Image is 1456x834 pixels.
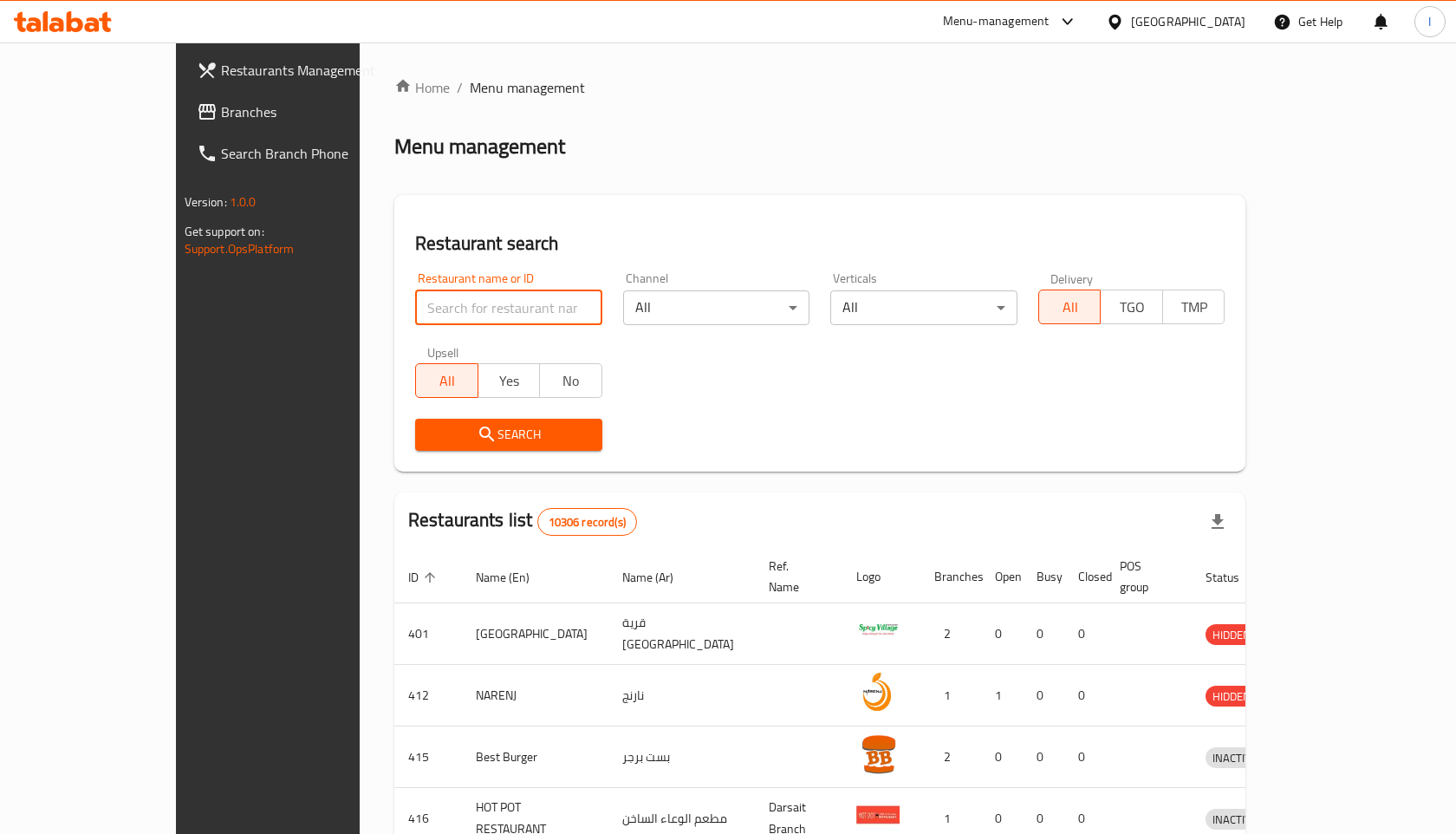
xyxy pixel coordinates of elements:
a: Support.OpsPlatform [185,238,295,260]
label: Delivery [1050,272,1094,284]
h2: Restaurant search [415,231,1225,257]
td: 1 [920,665,981,726]
td: 0 [1023,603,1064,665]
td: 2 [920,726,981,788]
span: ID [408,567,441,588]
h2: Restaurants list [408,507,637,536]
th: Busy [1023,551,1064,603]
span: No [547,368,595,394]
li: / [457,77,463,98]
a: Home [394,77,450,98]
td: 1 [981,665,1023,726]
th: Open [981,551,1023,603]
a: Branches [183,91,419,133]
a: Restaurants Management [183,49,419,91]
td: 0 [981,603,1023,665]
td: 415 [394,726,462,788]
span: Menu management [470,77,585,98]
span: Yes [485,368,534,394]
span: Branches [221,101,406,122]
th: Closed [1064,551,1106,603]
div: [GEOGRAPHIC_DATA] [1131,12,1245,31]
span: INACTIVE [1206,748,1264,768]
td: 0 [1064,603,1106,665]
span: HIDDEN [1206,625,1258,645]
img: Spicy Village [856,609,900,652]
input: Search for restaurant name or ID.. [415,290,602,325]
span: Restaurants Management [221,60,406,81]
div: Total records count [537,508,637,536]
td: 401 [394,603,462,665]
td: 0 [981,726,1023,788]
td: Best Burger [462,726,608,788]
td: نارنج [608,665,755,726]
div: HIDDEN [1206,624,1258,645]
span: INACTIVE [1206,810,1264,830]
span: Search Branch Phone [221,143,406,164]
span: Get support on: [185,220,264,243]
span: Name (Ar) [622,567,696,588]
td: 0 [1023,665,1064,726]
th: Logo [842,551,920,603]
span: Status [1206,567,1262,588]
td: بست برجر [608,726,755,788]
span: Search [429,424,588,446]
td: 2 [920,603,981,665]
span: POS group [1120,556,1171,597]
span: Version: [185,191,227,213]
span: Name (En) [476,567,552,588]
td: NARENJ [462,665,608,726]
span: 1.0.0 [230,191,257,213]
td: 0 [1023,726,1064,788]
div: Menu-management [943,11,1050,32]
td: قرية [GEOGRAPHIC_DATA] [608,603,755,665]
span: TMP [1170,295,1219,320]
button: No [539,363,602,398]
div: All [830,290,1017,325]
td: [GEOGRAPHIC_DATA] [462,603,608,665]
td: 0 [1064,726,1106,788]
td: 412 [394,665,462,726]
span: 10306 record(s) [538,514,636,531]
span: TGO [1108,295,1156,320]
span: Ref. Name [769,556,822,597]
div: INACTIVE [1206,809,1264,830]
button: All [1038,290,1102,324]
h2: Menu management [394,133,565,160]
div: Export file [1197,501,1238,543]
div: INACTIVE [1206,747,1264,768]
div: All [623,290,810,325]
img: Best Burger [856,732,900,775]
nav: breadcrumb [394,77,1245,98]
img: NARENJ [856,670,900,713]
span: I [1428,12,1431,31]
span: All [1046,295,1095,320]
td: 0 [1064,665,1106,726]
button: Yes [478,363,541,398]
button: TGO [1100,290,1163,324]
a: Search Branch Phone [183,133,419,174]
button: All [415,363,478,398]
span: HIDDEN [1206,687,1258,707]
button: TMP [1162,290,1225,324]
th: Branches [920,551,981,603]
label: Upsell [427,346,459,358]
button: Search [415,419,602,451]
span: All [423,368,471,394]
